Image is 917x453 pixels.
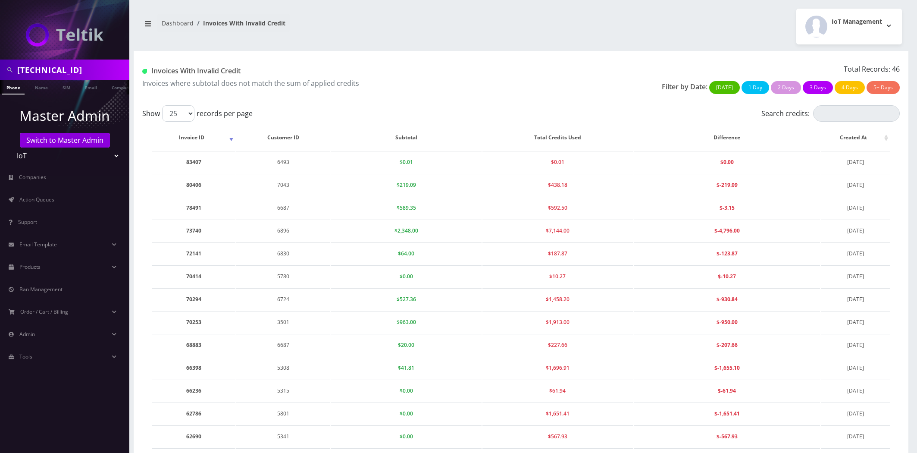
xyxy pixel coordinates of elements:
td: [DATE] [821,242,890,264]
input: Search credits: [813,105,900,122]
td: 6687 [236,197,330,219]
th: Total Credits Used [482,125,633,150]
button: 5+ Days [867,81,900,94]
li: Invoices With Invalid Credit [194,19,285,28]
a: Dashboard [162,19,194,27]
span: $589.35 [397,204,416,211]
h2: IoT Management [832,18,882,25]
label: Search credits: [761,105,900,122]
td: 78491 [152,197,235,219]
td: 80406 [152,174,235,196]
td: 62690 [152,425,235,447]
button: IoT Management [796,9,902,44]
label: Show records per page [142,105,253,122]
p: Filter by Date: [662,82,707,92]
span: $-930.84 [717,296,738,303]
a: Phone [2,80,25,94]
td: 6724 [236,288,330,310]
th: Invoice ID: activate to sort column ascending [152,125,235,150]
img: Invoices With Invalid Credit Application [142,69,147,74]
td: 62786 [152,403,235,425]
span: $7,144.00 [546,227,570,234]
td: 7043 [236,174,330,196]
td: [DATE] [821,197,890,219]
td: 3501 [236,311,330,333]
button: 2 Days [771,81,801,94]
td: 70294 [152,288,235,310]
td: [DATE] [821,425,890,447]
span: $0.01 [551,158,564,166]
span: Products [19,263,41,271]
a: Switch to Master Admin [20,133,110,148]
a: SIM [58,80,75,94]
span: $0.00 [720,158,734,166]
span: $0.00 [400,410,413,417]
td: 6493 [236,151,330,173]
span: $1,651.41 [546,410,570,417]
span: $-567.93 [717,433,738,440]
span: $592.50 [548,204,567,211]
span: $61.94 [549,387,566,394]
span: Support [18,218,37,226]
span: $-123.87 [717,250,738,257]
span: $64.00 [398,250,414,257]
span: Action Queues [19,196,54,203]
td: 5315 [236,380,330,402]
td: [DATE] [821,311,890,333]
td: [DATE] [821,288,890,310]
button: 1 Day [742,81,769,94]
td: 73740 [152,220,235,242]
td: [DATE] [821,220,890,242]
td: 83407 [152,151,235,173]
nav: breadcrumb [140,14,515,39]
button: 4 Days [835,81,865,94]
td: [DATE] [821,357,890,379]
button: [DATE] [709,81,740,94]
td: 5341 [236,425,330,447]
span: $567.93 [548,433,567,440]
span: $-1,651.41 [714,410,740,417]
span: $2,348.00 [394,227,418,234]
span: $41.81 [398,364,414,371]
span: $1,696.91 [546,364,570,371]
td: [DATE] [821,151,890,173]
span: $527.36 [397,296,416,303]
span: $0.01 [400,158,413,166]
span: $-219.09 [717,181,738,189]
input: Search in Company [17,62,127,78]
td: 5780 [236,265,330,287]
span: $0.00 [400,273,413,280]
a: Email [81,80,101,94]
td: 70414 [152,265,235,287]
button: 3 Days [803,81,833,94]
span: $0.00 [400,387,413,394]
th: Subtotal [331,125,481,150]
span: $10.27 [549,273,566,280]
span: Order / Cart / Billing [20,308,68,315]
span: $-1,655.10 [714,364,740,371]
td: 72141 [152,242,235,264]
span: $187.87 [548,250,567,257]
span: Admin [19,330,35,338]
p: Invoices where subtotal does not match the sum of applied credits [142,78,515,88]
td: 6687 [236,334,330,356]
span: Tools [19,353,32,360]
span: Companies [19,173,46,181]
span: $1,458.20 [546,296,570,303]
span: $227.66 [548,341,567,349]
td: 5801 [236,403,330,425]
span: Total Records: [844,64,890,74]
span: Ban Management [19,286,63,293]
td: [DATE] [821,334,890,356]
span: $-61.94 [718,387,736,394]
span: $0.00 [400,433,413,440]
span: $1,913.00 [546,318,570,326]
span: $-950.00 [717,318,738,326]
span: $20.00 [398,341,414,349]
a: Company [107,80,136,94]
td: 6896 [236,220,330,242]
td: [DATE] [821,380,890,402]
img: IoT [26,23,103,47]
h1: Invoices With Invalid Credit [142,67,515,75]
